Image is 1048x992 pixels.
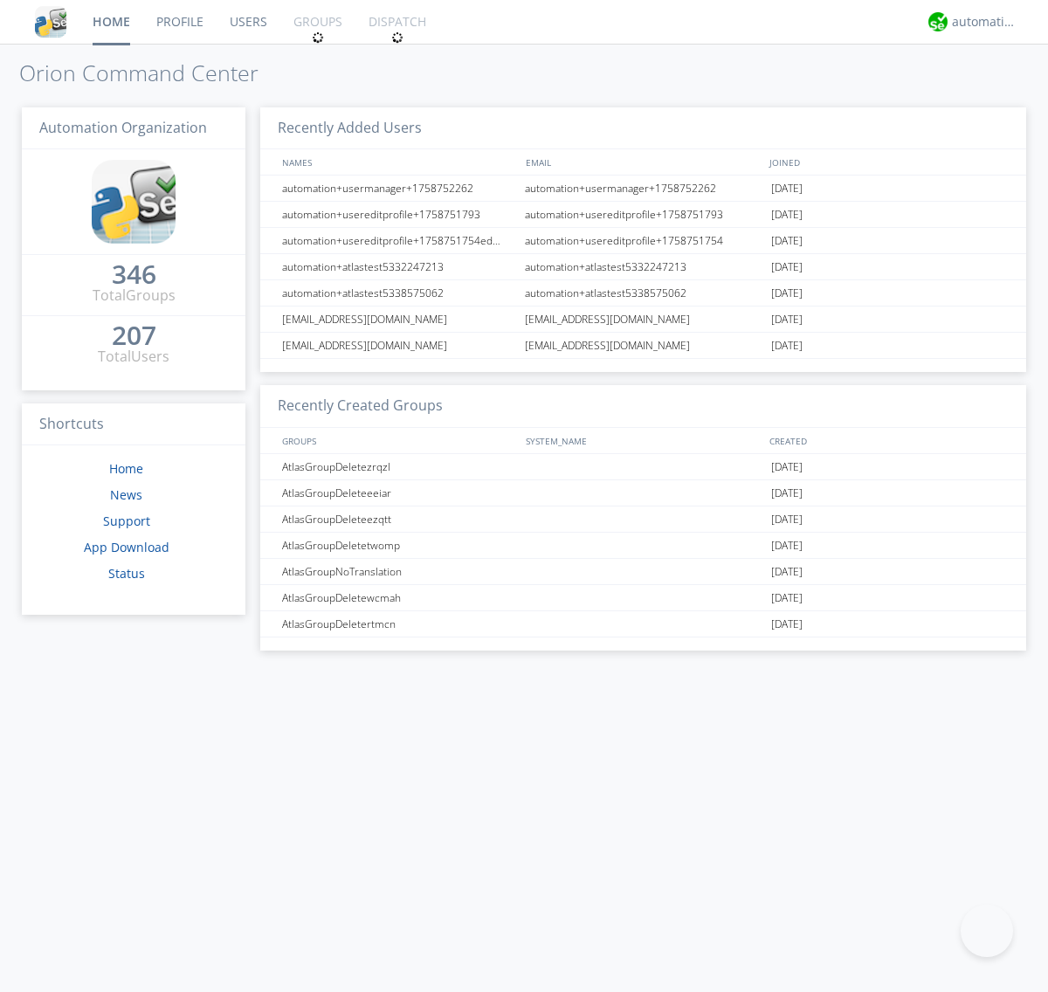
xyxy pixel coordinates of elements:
h3: Recently Added Users [260,107,1026,150]
a: [EMAIL_ADDRESS][DOMAIN_NAME][EMAIL_ADDRESS][DOMAIN_NAME][DATE] [260,307,1026,333]
div: automation+usereditprofile+1758751754 [521,228,767,253]
a: Support [103,513,150,529]
a: App Download [84,539,169,555]
span: [DATE] [771,202,803,228]
a: [EMAIL_ADDRESS][DOMAIN_NAME][EMAIL_ADDRESS][DOMAIN_NAME][DATE] [260,333,1026,359]
div: automation+atlastest5332247213 [521,254,767,279]
div: automation+usermanager+1758752262 [521,176,767,201]
img: cddb5a64eb264b2086981ab96f4c1ba7 [92,160,176,244]
div: EMAIL [521,149,765,175]
span: [DATE] [771,506,803,533]
div: AtlasGroupDeletewcmah [278,585,520,610]
div: NAMES [278,149,517,175]
div: automation+usereditprofile+1758751754editedautomation+usereditprofile+1758751754 [278,228,520,253]
a: AtlasGroupDeleteezqtt[DATE] [260,506,1026,533]
span: [DATE] [771,585,803,611]
div: GROUPS [278,428,517,453]
div: [EMAIL_ADDRESS][DOMAIN_NAME] [278,307,520,332]
div: automation+atlastest5338575062 [278,280,520,306]
span: [DATE] [771,480,803,506]
h3: Recently Created Groups [260,385,1026,428]
a: automation+atlastest5332247213automation+atlastest5332247213[DATE] [260,254,1026,280]
span: Automation Organization [39,118,207,137]
div: AtlasGroupDeletertmcn [278,611,520,637]
div: [EMAIL_ADDRESS][DOMAIN_NAME] [278,333,520,358]
a: AtlasGroupDeletezrqzl[DATE] [260,454,1026,480]
iframe: Toggle Customer Support [961,905,1013,957]
a: AtlasGroupDeletertmcn[DATE] [260,611,1026,637]
img: d2d01cd9b4174d08988066c6d424eccd [928,12,948,31]
div: AtlasGroupNoTranslation [278,559,520,584]
img: cddb5a64eb264b2086981ab96f4c1ba7 [35,6,66,38]
div: 207 [112,327,156,344]
a: automation+usereditprofile+1758751754editedautomation+usereditprofile+1758751754automation+usered... [260,228,1026,254]
img: spin.svg [312,31,324,44]
a: Home [109,460,143,477]
h3: Shortcuts [22,403,245,446]
a: AtlasGroupDeletewcmah[DATE] [260,585,1026,611]
span: [DATE] [771,176,803,202]
span: [DATE] [771,254,803,280]
a: AtlasGroupNoTranslation[DATE] [260,559,1026,585]
div: automation+atlastest5332247213 [278,254,520,279]
div: automation+atlastest5338575062 [521,280,767,306]
div: SYSTEM_NAME [521,428,765,453]
span: [DATE] [771,280,803,307]
div: automation+atlas [952,13,1017,31]
a: automation+atlastest5338575062automation+atlastest5338575062[DATE] [260,280,1026,307]
a: AtlasGroupDeleteeeiar[DATE] [260,480,1026,506]
a: News [110,486,142,503]
div: AtlasGroupDeletetwomp [278,533,520,558]
div: AtlasGroupDeleteeeiar [278,480,520,506]
div: AtlasGroupDeleteezqtt [278,506,520,532]
div: [EMAIL_ADDRESS][DOMAIN_NAME] [521,307,767,332]
div: CREATED [765,428,1010,453]
div: Total Groups [93,286,176,306]
div: [EMAIL_ADDRESS][DOMAIN_NAME] [521,333,767,358]
div: automation+usereditprofile+1758751793 [278,202,520,227]
div: automation+usermanager+1758752262 [278,176,520,201]
span: [DATE] [771,228,803,254]
span: [DATE] [771,454,803,480]
a: automation+usereditprofile+1758751793automation+usereditprofile+1758751793[DATE] [260,202,1026,228]
a: 346 [112,265,156,286]
div: Total Users [98,347,169,367]
span: [DATE] [771,533,803,559]
div: 346 [112,265,156,283]
img: spin.svg [391,31,403,44]
a: automation+usermanager+1758752262automation+usermanager+1758752262[DATE] [260,176,1026,202]
a: Status [108,565,145,582]
div: JOINED [765,149,1010,175]
span: [DATE] [771,559,803,585]
div: AtlasGroupDeletezrqzl [278,454,520,479]
div: automation+usereditprofile+1758751793 [521,202,767,227]
a: AtlasGroupDeletetwomp[DATE] [260,533,1026,559]
span: [DATE] [771,611,803,637]
span: [DATE] [771,333,803,359]
span: [DATE] [771,307,803,333]
a: 207 [112,327,156,347]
